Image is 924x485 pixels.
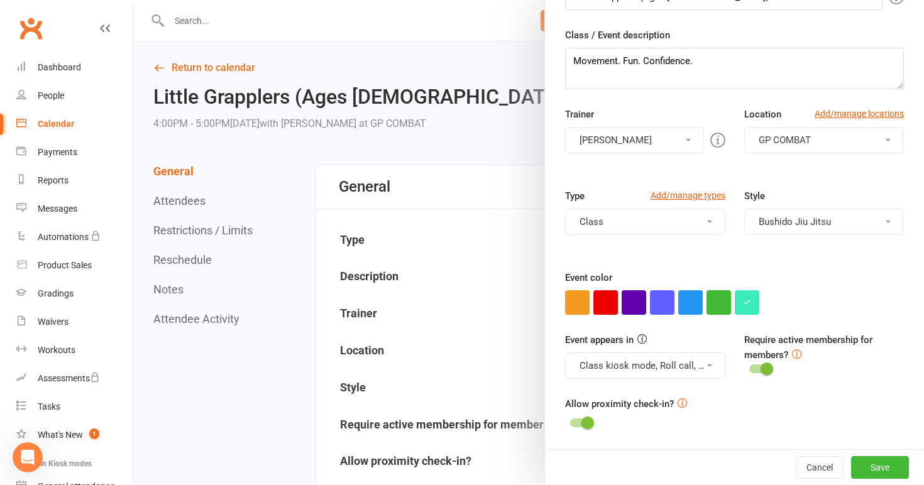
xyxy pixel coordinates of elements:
label: Type [565,188,585,204]
a: Reports [16,166,133,195]
li: New Bulk Message page (Messages in left menu) [30,188,231,212]
div: Toby says… [10,32,241,94]
li: Comms tab of a contact profile [30,215,231,227]
label: Trainer [565,107,594,122]
label: Class / Event description [565,28,670,43]
li: Sequences [30,230,231,242]
a: Dashboard [16,53,133,82]
div: Payments [38,147,77,157]
div: Great! If you have any more questions or need further assistance, feel free to ask. [10,32,206,84]
a: People [16,82,133,110]
label: Location [744,107,781,122]
b: Requirements: [20,263,93,273]
a: What's New1 [16,421,133,449]
div: Workouts [38,345,75,355]
button: Cancel [796,456,844,479]
div: how to send push notifications [97,102,231,114]
button: Class [565,209,725,235]
span: 1 [89,428,99,439]
a: Tasks [16,393,133,421]
div: Dashboard [38,62,81,72]
b: Where to send from: [20,171,123,181]
div: Messages [38,204,77,214]
label: Require active membership for members? [744,334,872,361]
a: Add/manage locations [815,107,904,121]
div: Members must have accepted their app invite and signed into the app to become notifiable. They al... [20,281,231,330]
label: Event color [565,270,612,285]
a: Automations [16,223,133,251]
a: Gradings [16,280,133,308]
div: Tasks [38,401,60,411]
div: Calendar [38,119,74,129]
img: Profile image for Toby [36,7,56,27]
div: You can send push notifications from anywhere that allows regular messaging in our system.Source ... [10,131,241,482]
a: Product Sales [16,251,133,280]
a: Messages [16,195,133,223]
button: Gif picker [40,389,50,399]
a: Source reference 5303612: [221,153,231,163]
div: Close [221,5,243,28]
label: Style [744,188,765,204]
button: Start recording [80,389,90,399]
button: go back [8,5,32,29]
div: People [38,90,64,101]
a: Waivers [16,308,133,336]
button: Scroll to bottom [115,333,136,354]
button: Emoji picker [19,389,30,399]
div: Great! If you have any more questions or need further assistance, feel free to ask. [20,40,196,77]
li: Roll Call [30,245,231,257]
textarea: Message… [11,362,241,384]
li: If members haven't logged in [DATE], you can't send them push notifications until they log in again [30,356,231,391]
label: Event appears in [565,332,634,347]
span: GP COMBAT [759,134,811,146]
a: Calendar [16,110,133,138]
a: Clubworx [15,13,47,44]
div: how to send push notifications [87,94,241,122]
button: Send a message… [216,384,236,404]
div: Automations [38,232,89,242]
iframe: Intercom live chat [13,442,43,472]
a: Payments [16,138,133,166]
button: [PERSON_NAME] [565,127,703,153]
a: Assessments [16,364,133,393]
div: Waivers [38,317,69,327]
label: Allow proximity check-in? [565,396,674,411]
div: You can send push notifications from anywhere that allows regular messaging in our system. [20,139,231,163]
button: GP COMBAT [744,127,904,153]
div: Greg says… [10,94,241,132]
div: Product Sales [38,260,92,270]
div: Gradings [38,288,74,298]
button: Home [197,5,221,29]
a: Add/manage types [651,188,725,202]
button: Upload attachment [60,389,70,399]
button: Save [851,456,909,479]
div: Reports [38,175,69,185]
div: Toby says… [10,131,241,483]
a: Workouts [16,336,133,364]
button: Bushido Jiu Jitsu [744,209,904,235]
div: Assessments [38,373,100,383]
button: Class kiosk mode, Roll call, Clubworx website calendar and Mobile app [565,352,725,379]
div: What's New [38,430,83,440]
h1: [PERSON_NAME] [61,12,143,21]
